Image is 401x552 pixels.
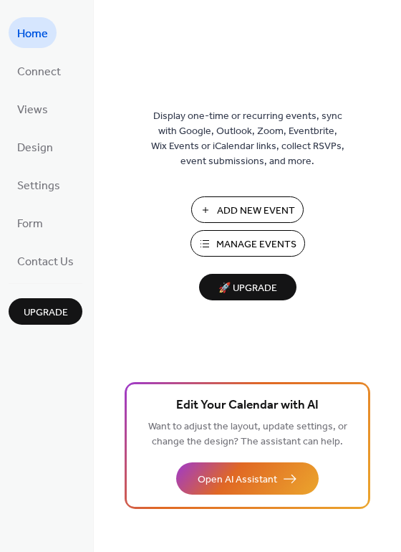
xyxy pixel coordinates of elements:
[191,196,304,223] button: Add New Event
[17,213,43,235] span: Form
[9,55,69,86] a: Connect
[17,99,48,121] span: Views
[176,462,319,495] button: Open AI Assistant
[17,137,53,159] span: Design
[217,204,295,219] span: Add New Event
[190,230,305,257] button: Manage Events
[198,472,277,487] span: Open AI Assistant
[24,305,68,320] span: Upgrade
[17,175,60,197] span: Settings
[208,279,288,298] span: 🚀 Upgrade
[17,23,48,45] span: Home
[9,207,52,238] a: Form
[9,131,62,162] a: Design
[9,245,82,276] a: Contact Us
[9,93,57,124] a: Views
[176,396,319,416] span: Edit Your Calendar with AI
[9,17,57,48] a: Home
[17,61,61,83] span: Connect
[148,417,347,452] span: Want to adjust the layout, update settings, or change the design? The assistant can help.
[199,274,296,300] button: 🚀 Upgrade
[216,237,296,252] span: Manage Events
[151,109,344,169] span: Display one-time or recurring events, sync with Google, Outlook, Zoom, Eventbrite, Wix Events or ...
[9,169,69,200] a: Settings
[9,298,82,325] button: Upgrade
[17,251,74,273] span: Contact Us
